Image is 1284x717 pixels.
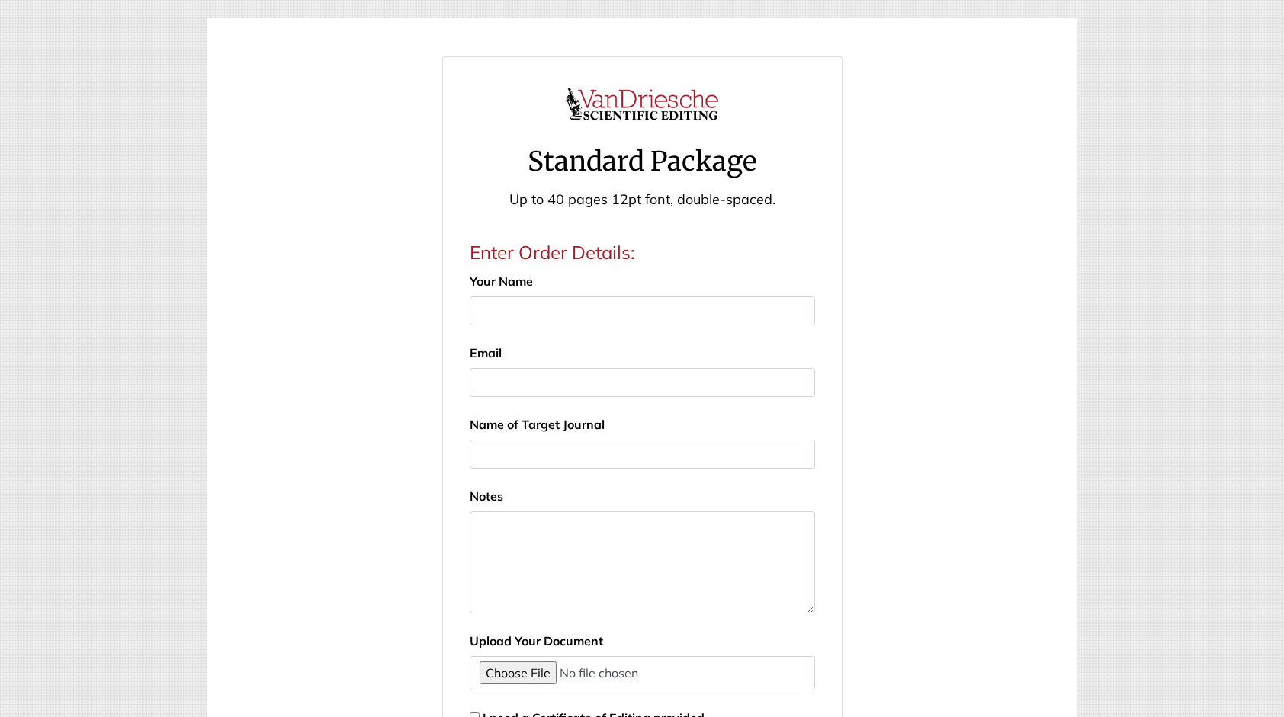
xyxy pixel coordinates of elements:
label: Notes [470,487,503,505]
p: Up to 40 pages 12pt font, double-spaced. [458,191,827,208]
label: Email [470,344,502,362]
h2: Standard Package [458,145,827,180]
label: Your Name [470,272,533,290]
img: VD-logo.png [566,75,718,133]
legend: Enter Order Details: [470,238,815,266]
label: Upload Your Document [470,632,603,650]
label: Name of Target Journal [470,415,605,434]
